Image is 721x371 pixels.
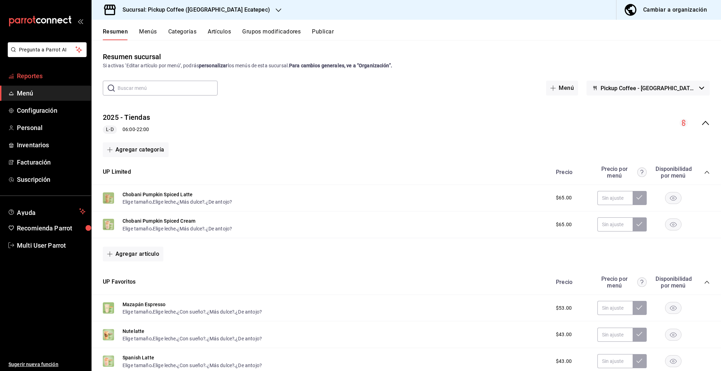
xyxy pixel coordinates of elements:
span: L-D [103,126,116,133]
span: Facturación [17,157,86,167]
button: Elige tamaño [123,362,152,369]
button: Elige leche [153,308,176,315]
div: , , , , [123,335,262,342]
button: ¿Más dulce? [207,335,235,342]
span: Inventarios [17,140,86,150]
div: Precio por menú [597,166,647,179]
div: Precio [549,169,594,175]
div: Precio por menú [597,276,647,289]
img: Preview [103,329,114,340]
button: ¿Con sueño? [177,308,206,315]
img: Preview [103,355,114,367]
button: 2025 - Tiendas [103,112,150,123]
button: collapse-category-row [704,279,710,285]
div: Si activas ‘Editar artículo por menú’, podrás los menús de esta sucursal. [103,62,710,69]
button: ¿Más dulce? [177,225,205,232]
img: Preview [103,192,114,204]
strong: personalizar [199,63,228,68]
button: Mazapán Espresso [123,301,165,308]
span: Recomienda Parrot [17,223,86,233]
input: Sin ajuste [597,354,633,368]
button: UP Limited [103,168,131,176]
button: ¿De antojo? [236,308,262,315]
button: Categorías [168,28,197,40]
div: , , , , [123,361,262,369]
button: Grupos modificadores [242,28,301,40]
span: $65.00 [556,194,572,202]
span: Suscripción [17,175,86,184]
h3: Sucursal: Pickup Coffee ([GEOGRAPHIC_DATA] Ecatepec) [117,6,270,14]
button: ¿De antojo? [236,362,262,369]
button: Elige tamaño [123,225,152,232]
button: Elige leche [153,198,176,205]
div: Resumen sucursal [103,51,161,62]
button: Chobani Pumpkin Spiced Latte [123,191,193,198]
input: Sin ajuste [597,328,633,342]
div: Cambiar a organización [643,5,707,15]
button: collapse-category-row [704,169,710,175]
div: , , , [123,224,232,232]
span: Sugerir nueva función [8,361,86,368]
button: Elige leche [153,335,176,342]
button: UP Favoritos [103,278,136,286]
button: Chobani Pumpkin Spiced Cream [123,217,195,224]
button: Pickup Coffee - [GEOGRAPHIC_DATA] Ecatepec [587,81,710,95]
button: Menú [546,81,578,95]
span: Multi User Parrot [17,241,86,250]
span: Menú [17,88,86,98]
span: $43.00 [556,331,572,338]
span: Reportes [17,71,86,81]
input: Sin ajuste [597,191,633,205]
strong: Para cambios generales, ve a “Organización”. [289,63,392,68]
button: Agregar artículo [103,247,163,261]
div: Precio [549,279,594,285]
div: Disponibilidad por menú [656,166,691,179]
button: ¿De antojo? [206,198,232,205]
button: Agregar categoría [103,142,169,157]
button: Menús [139,28,157,40]
span: $53.00 [556,304,572,312]
button: ¿De antojo? [236,335,262,342]
button: Elige leche [153,225,176,232]
button: ¿Más dulce? [207,362,235,369]
span: Configuración [17,106,86,115]
span: Pickup Coffee - [GEOGRAPHIC_DATA] Ecatepec [601,85,696,92]
button: Pregunta a Parrot AI [8,42,87,57]
span: Pregunta a Parrot AI [19,46,76,54]
button: Artículos [208,28,231,40]
input: Sin ajuste [597,217,633,231]
button: ¿Con sueño? [177,335,206,342]
button: ¿Más dulce? [207,308,235,315]
button: Elige tamaño [123,335,152,342]
div: collapse-menu-row [92,107,721,140]
span: Personal [17,123,86,132]
button: ¿Más dulce? [177,198,205,205]
input: Sin ajuste [597,301,633,315]
a: Pregunta a Parrot AI [5,51,87,58]
button: Elige leche [153,362,176,369]
div: , , , , [123,308,262,315]
span: $43.00 [556,358,572,365]
div: navigation tabs [103,28,721,40]
button: Spanish Latte [123,354,154,361]
button: Elige tamaño [123,198,152,205]
div: Disponibilidad por menú [656,276,691,289]
button: Resumen [103,28,128,40]
button: ¿Con sueño? [177,362,206,369]
div: , , , [123,198,232,205]
button: Publicar [312,28,334,40]
span: Ayuda [17,207,76,216]
button: Nutelatte [123,328,144,335]
input: Buscar menú [118,81,218,95]
div: 06:00 - 22:00 [103,125,150,134]
img: Preview [103,302,114,314]
img: Preview [103,219,114,230]
button: open_drawer_menu [77,18,83,24]
span: $65.00 [556,221,572,228]
button: ¿De antojo? [206,225,232,232]
button: Elige tamaño [123,308,152,315]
